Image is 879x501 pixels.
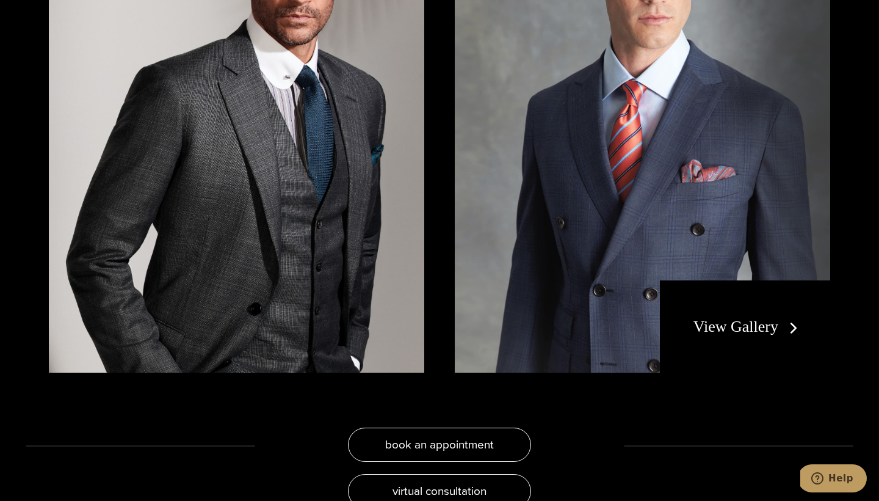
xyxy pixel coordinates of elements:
[800,464,867,495] iframe: Opens a widget where you can chat to one of our agents
[693,318,803,335] a: View Gallery
[385,436,494,453] span: book an appointment
[392,482,487,500] span: virtual consultation
[348,428,531,462] a: book an appointment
